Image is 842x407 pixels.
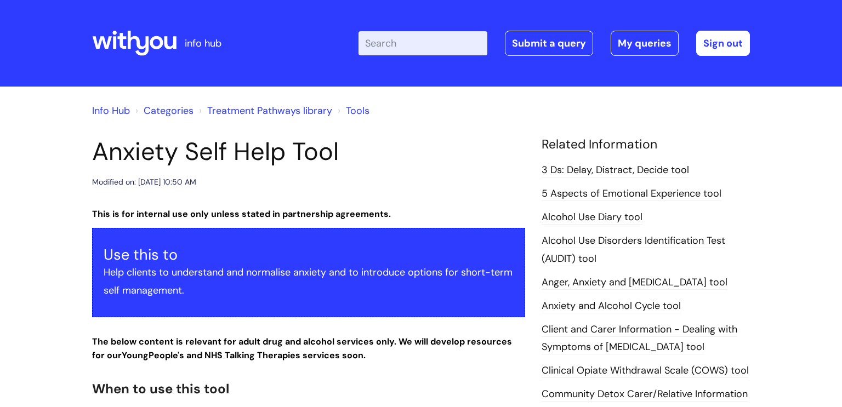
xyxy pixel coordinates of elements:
[696,31,750,56] a: Sign out
[92,208,391,220] strong: This is for internal use only unless stated in partnership agreements.
[542,299,681,313] a: Anxiety and Alcohol Cycle tool
[92,137,525,167] h1: Anxiety Self Help Tool
[92,336,512,361] strong: The below content is relevant for adult drug and alcohol services only. We will develop resources...
[207,104,332,117] a: Treatment Pathways library
[611,31,679,56] a: My queries
[542,187,721,201] a: 5 Aspects of Emotional Experience tool
[104,246,514,263] h3: Use this to
[359,31,750,56] div: | -
[196,102,332,119] li: Treatment Pathways library
[92,175,196,189] div: Modified on: [DATE] 10:50 AM
[92,380,229,397] span: When to use this tool
[133,102,194,119] li: Solution home
[542,137,750,152] h4: Related Information
[542,210,642,225] a: Alcohol Use Diary tool
[92,104,130,117] a: Info Hub
[542,364,749,378] a: Clinical Opiate Withdrawal Scale (COWS) tool
[122,349,186,361] strong: Young
[542,323,737,354] a: Client and Carer Information - Dealing with Symptoms of [MEDICAL_DATA] tool
[104,263,514,299] p: Help clients to understand and normalise anxiety and to introduce options for short-term self man...
[144,104,194,117] a: Categories
[505,31,593,56] a: Submit a query
[542,234,725,266] a: Alcohol Use Disorders Identification Test (AUDIT) tool
[346,104,369,117] a: Tools
[542,276,727,290] a: Anger, Anxiety and [MEDICAL_DATA] tool
[542,163,689,177] a: 3 Ds: Delay, Distract, Decide tool
[185,35,221,52] p: info hub
[359,31,487,55] input: Search
[335,102,369,119] li: Tools
[149,349,184,361] strong: People's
